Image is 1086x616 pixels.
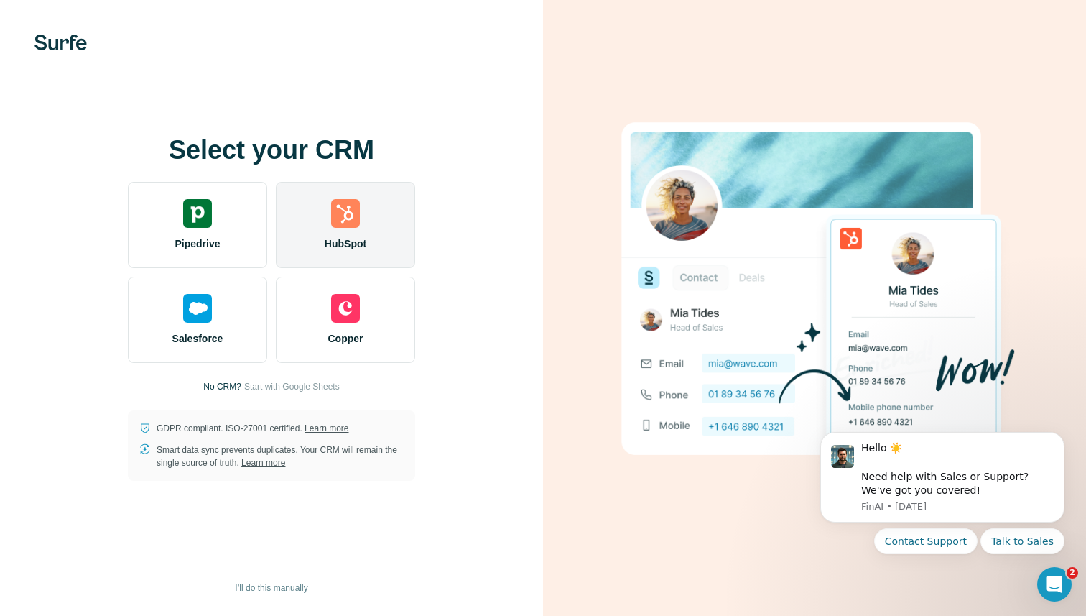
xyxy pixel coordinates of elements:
span: 2 [1067,567,1078,579]
iframe: Intercom notifications message [799,414,1086,609]
img: hubspot's logo [331,199,360,228]
a: Learn more [305,423,348,433]
button: Start with Google Sheets [244,380,340,393]
a: Learn more [241,458,285,468]
span: I’ll do this manually [235,581,307,594]
h1: Select your CRM [128,136,415,165]
span: Salesforce [172,331,223,346]
span: Copper [328,331,363,346]
img: Surfe's logo [34,35,87,50]
img: HUBSPOT image [613,100,1016,517]
p: GDPR compliant. ISO-27001 certified. [157,422,348,435]
span: HubSpot [325,236,366,251]
iframe: Intercom live chat [1037,567,1072,602]
img: pipedrive's logo [183,199,212,228]
p: Smart data sync prevents duplicates. Your CRM will remain the single source of truth. [157,443,404,469]
span: Pipedrive [175,236,220,251]
button: I’ll do this manually [225,577,317,599]
img: copper's logo [331,294,360,323]
img: salesforce's logo [183,294,212,323]
p: No CRM? [203,380,241,393]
